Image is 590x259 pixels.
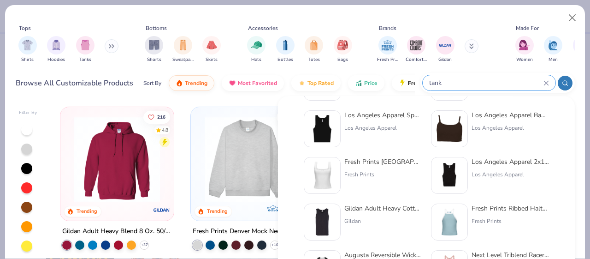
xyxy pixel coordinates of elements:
div: Fresh Prints Ribbed Halter Top [472,204,549,213]
img: 6c4b066c-2f15-42b2-bf81-c85d51316157 [435,161,464,190]
img: Fresh Prints Image [381,38,395,52]
div: filter for Bags [334,36,352,63]
button: Top Rated [291,75,341,91]
button: filter button [76,36,94,63]
div: filter for Tanks [76,36,94,63]
button: filter button [145,36,163,63]
div: Bottoms [146,24,167,32]
span: + 10 [271,242,278,248]
div: filter for Totes [305,36,323,63]
div: filter for Gildan [436,36,454,63]
span: Men [549,56,558,63]
button: Like [277,110,301,123]
span: Shorts [147,56,161,63]
span: Skirts [206,56,218,63]
button: filter button [544,36,562,63]
img: Tanks Image [80,40,90,50]
span: Women [516,56,533,63]
div: Brands [379,24,396,32]
span: Bags [337,56,348,63]
span: Comfort Colors [406,56,427,63]
div: Fresh Prints [344,170,422,179]
button: Fresh Prints Flash [392,75,498,91]
button: filter button [305,36,323,63]
div: filter for Hoodies [47,36,65,63]
img: Women Image [519,40,530,50]
button: filter button [515,36,534,63]
span: Hoodies [47,56,65,63]
button: Price [348,75,384,91]
span: Sweatpants [172,56,194,63]
img: Gildan logo [152,201,171,219]
img: Totes Image [309,40,319,50]
img: Gildan Image [438,38,452,52]
button: filter button [47,36,65,63]
input: Try "T-Shirt" [428,78,543,88]
img: Skirts Image [206,40,217,50]
button: Close [564,9,581,27]
img: Shirts Image [22,40,33,50]
button: Trending [169,75,214,91]
img: flash.gif [399,79,406,87]
div: filter for Hats [247,36,265,63]
div: Los Angeles Apparel 2x1 Rib Crop [472,157,549,167]
div: filter for Men [544,36,562,63]
span: 216 [157,114,165,119]
div: filter for Fresh Prints [377,36,398,63]
div: Tops [19,24,31,32]
span: Trending [185,79,207,87]
div: Fresh Prints Denver Mock Neck Heavyweight Sweatshirt [193,226,302,237]
img: 72ba704f-09a2-4d3f-9e57-147d586207a1 [435,68,464,96]
div: Filter By [19,109,37,116]
img: f5d85501-0dbb-4ee4-b115-c08fa3845d83 [200,116,295,202]
img: 806829dd-1c22-4937-9a35-1c80dd7c627b [435,114,464,143]
button: filter button [276,36,295,63]
button: filter button [18,36,37,63]
div: filter for Women [515,36,534,63]
button: filter button [377,36,398,63]
img: Comfort Colors Image [409,38,423,52]
div: filter for Sweatpants [172,36,194,63]
div: filter for Shorts [145,36,163,63]
span: + 37 [141,242,147,248]
button: filter button [247,36,265,63]
span: Bottles [277,56,293,63]
div: 4.8 [162,126,168,133]
button: filter button [436,36,454,63]
div: Los Angeles Apparel [472,124,549,132]
div: filter for Skirts [202,36,221,63]
div: filter for Comfort Colors [406,36,427,63]
span: Top Rated [307,79,334,87]
div: Gildan [344,217,422,225]
img: most_fav.gif [229,79,236,87]
img: trending.gif [176,79,183,87]
div: Gildan Adult Heavy Cotton 5.3 Oz. [344,204,422,213]
img: Bottles Image [280,40,290,50]
strong: Tank [548,204,563,213]
img: a164e800-7022-4571-a324-30c76f641635 [164,116,259,202]
div: Los Angeles Apparel Sporty Baby Rib Crop [344,110,422,120]
button: Like [143,110,170,123]
img: Hats Image [251,40,262,50]
span: Gildan [438,56,452,63]
button: filter button [406,36,427,63]
div: Fresh Prints [472,217,549,225]
div: Fresh Prints [GEOGRAPHIC_DATA] Top with Bow [344,157,422,167]
div: Browse All Customizable Products [16,78,133,89]
img: TopRated.gif [298,79,306,87]
button: filter button [172,36,194,63]
img: Sweatpants Image [178,40,188,50]
span: Fresh Prints [377,56,398,63]
div: filter for Shirts [18,36,37,63]
img: Bags Image [337,40,348,50]
img: 38347b0a-c013-4da9-8435-963b962c47ba [308,161,336,190]
span: Most Favorited [238,79,277,87]
span: Hats [251,56,261,63]
img: 03ef7116-1b57-4bb4-b313-fcf87a0144ff [435,208,464,236]
img: 01756b78-01f6-4cc6-8d8a-3c30c1a0c8ac [70,116,165,202]
div: Los Angeles Apparel [344,124,422,132]
img: 0078be9a-03b3-411b-89be-d603b0ff0527 [308,114,336,143]
span: Price [364,79,378,87]
div: filter for Bottles [276,36,295,63]
button: filter button [202,36,221,63]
